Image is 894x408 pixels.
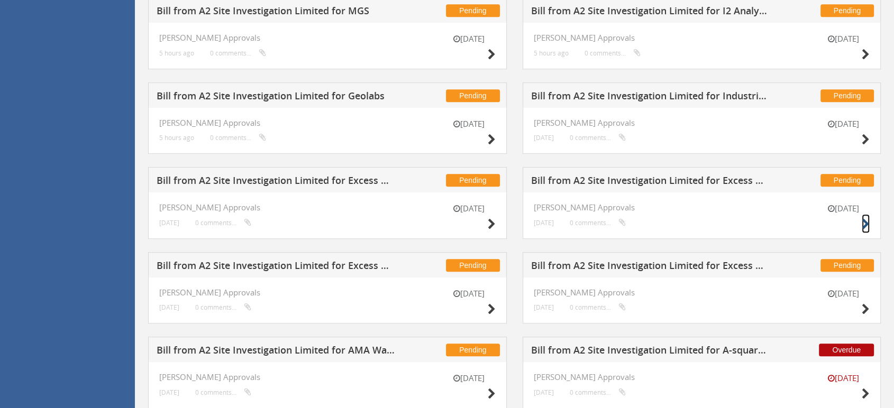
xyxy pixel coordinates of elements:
h5: Bill from A2 Site Investigation Limited for Excess Waste Management [157,175,396,189]
h4: [PERSON_NAME] Approvals [159,118,496,127]
small: [DATE] [534,303,554,311]
small: [DATE] [159,388,179,396]
h4: [PERSON_NAME] Approvals [159,33,496,42]
h5: Bill from A2 Site Investigation Limited for Excess Waste Management [157,261,396,274]
small: 5 hours ago [159,49,194,57]
small: [DATE] [817,118,870,129]
small: 0 comments... [570,134,626,142]
h4: [PERSON_NAME] Approvals [534,373,870,382]
h4: [PERSON_NAME] Approvals [534,288,870,297]
h4: [PERSON_NAME] Approvals [159,203,496,212]
small: [DATE] [443,203,496,214]
h5: Bill from A2 Site Investigation Limited for MGS [157,6,396,19]
span: Pending [820,89,874,102]
small: 0 comments... [570,388,626,396]
h5: Bill from A2 Site Investigation Limited for Excess Waste Management [531,261,770,274]
small: [DATE] [159,219,179,227]
small: [DATE] [534,219,554,227]
span: Overdue [819,344,874,356]
h5: Bill from A2 Site Investigation Limited for AMA Waste Management [157,345,396,358]
span: Pending [446,344,499,356]
small: [DATE] [159,303,179,311]
h4: [PERSON_NAME] Approvals [534,33,870,42]
span: Pending [820,174,874,187]
small: 0 comments... [585,49,641,57]
h4: [PERSON_NAME] Approvals [534,203,870,212]
span: Pending [446,259,499,272]
span: Pending [820,4,874,17]
small: [DATE] [817,288,870,299]
small: [DATE] [817,373,870,384]
small: 0 comments... [195,388,251,396]
span: Pending [820,259,874,272]
small: 0 comments... [195,303,251,311]
small: 0 comments... [210,134,266,142]
span: Pending [446,174,499,187]
small: [DATE] [443,118,496,129]
small: [DATE] [443,373,496,384]
small: [DATE] [534,388,554,396]
small: 5 hours ago [159,134,194,142]
h5: Bill from A2 Site Investigation Limited for Geolabs [157,91,396,104]
span: Pending [446,4,499,17]
small: [DATE] [443,33,496,44]
small: [DATE] [817,33,870,44]
small: [DATE] [534,134,554,142]
small: [DATE] [443,288,496,299]
small: 0 comments... [570,219,626,227]
small: 5 hours ago [534,49,569,57]
small: 0 comments... [195,219,251,227]
small: 0 comments... [210,49,266,57]
h4: [PERSON_NAME] Approvals [159,373,496,382]
h4: [PERSON_NAME] Approvals [534,118,870,127]
span: Pending [446,89,499,102]
small: 0 comments... [570,303,626,311]
small: [DATE] [817,203,870,214]
h5: Bill from A2 Site Investigation Limited for Industrial Access Services [531,91,770,104]
h5: Bill from A2 Site Investigation Limited for A-squared Studio Engineers [531,345,770,358]
h5: Bill from A2 Site Investigation Limited for Excess Waste Management [531,175,770,189]
h5: Bill from A2 Site Investigation Limited for I2 Analytical Ltd [531,6,770,19]
h4: [PERSON_NAME] Approvals [159,288,496,297]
